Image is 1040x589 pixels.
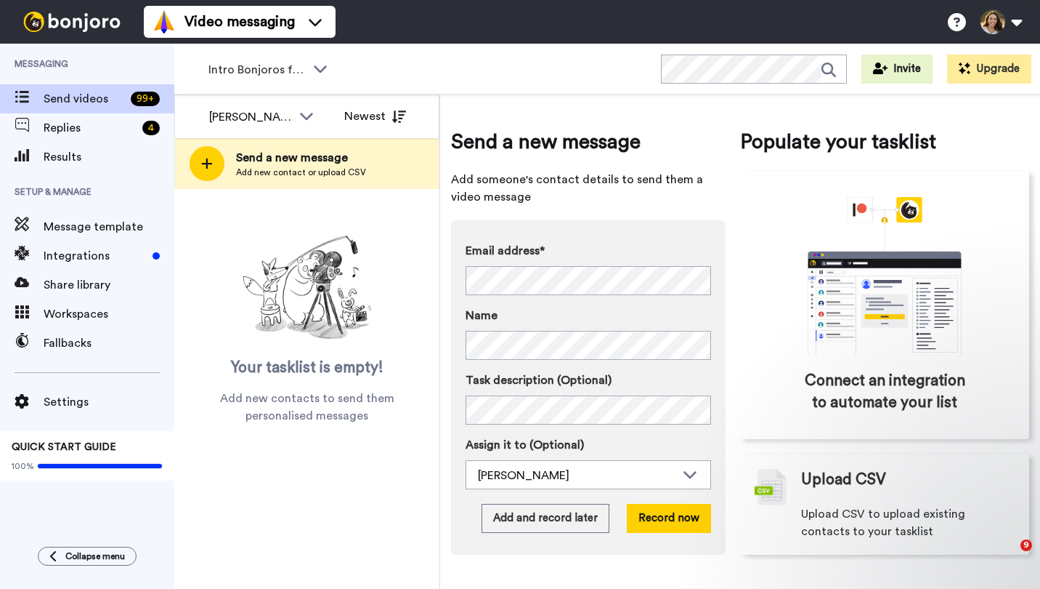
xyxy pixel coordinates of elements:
button: Record now [627,504,711,533]
span: Intro Bonjoros for NTXGD [208,61,306,79]
span: Send a new message [236,149,366,167]
span: Video messaging [184,12,295,32]
span: Add someone's contact details to send them a video message [451,171,726,206]
span: Your tasklist is empty! [231,357,383,379]
button: Newest [333,102,417,131]
span: Replies [44,119,137,137]
div: animation [776,197,994,356]
img: csv-grey.png [755,469,787,505]
button: Upgrade [947,55,1031,84]
span: Send videos [44,90,125,108]
span: 9 [1020,540,1032,551]
span: Collapse menu [65,550,125,562]
span: Results [44,148,174,166]
span: Connect an integration to automate your list [802,370,967,414]
div: [PERSON_NAME] [478,467,675,484]
button: Add and record later [482,504,609,533]
span: Integrations [44,247,147,265]
span: Name [466,307,497,324]
div: [PERSON_NAME] [209,108,292,126]
div: 4 [142,121,160,135]
label: Task description (Optional) [466,372,711,389]
img: ready-set-action.png [235,230,380,346]
img: bj-logo-header-white.svg [17,12,126,32]
span: Add new contact or upload CSV [236,167,366,178]
span: Add new contacts to send them personalised messages [196,390,418,425]
iframe: Intercom live chat [991,540,1025,574]
img: vm-color.svg [153,10,176,33]
span: QUICK START GUIDE [12,442,116,452]
span: 100% [12,460,34,472]
span: Send a new message [451,127,726,156]
span: Fallbacks [44,334,174,352]
label: Assign it to (Optional) [466,436,711,454]
div: 99 + [131,92,160,106]
span: Workspaces [44,305,174,323]
button: Collapse menu [38,547,137,566]
span: Populate your tasklist [740,127,1029,156]
label: Email address* [466,242,711,260]
span: Message template [44,218,174,236]
span: Share library [44,276,174,294]
button: Invite [861,55,933,84]
span: Settings [44,393,174,411]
